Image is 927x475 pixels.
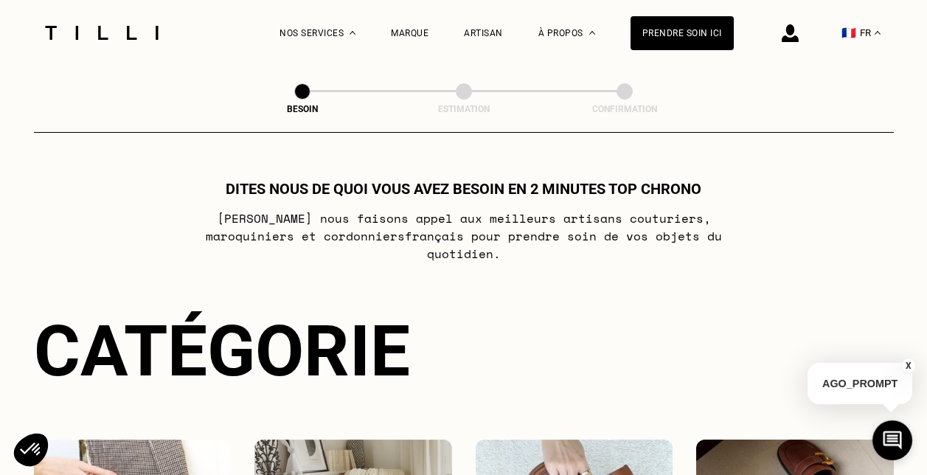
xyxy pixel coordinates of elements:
a: Prendre soin ici [631,16,734,50]
h1: Dites nous de quoi vous avez besoin en 2 minutes top chrono [226,180,701,198]
p: AGO_PROMPT [808,363,912,404]
p: [PERSON_NAME] nous faisons appel aux meilleurs artisans couturiers , maroquiniers et cordonniers ... [171,209,756,263]
img: icône connexion [782,24,799,42]
div: Confirmation [551,104,698,114]
div: Estimation [390,104,538,114]
span: 🇫🇷 [841,26,856,40]
div: Catégorie [34,310,894,392]
img: Menu déroulant [350,31,355,35]
img: Logo du service de couturière Tilli [40,26,164,40]
a: Artisan [464,28,503,38]
button: X [901,358,916,374]
div: Besoin [229,104,376,114]
img: menu déroulant [875,31,881,35]
img: Menu déroulant à propos [589,31,595,35]
a: Marque [391,28,428,38]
